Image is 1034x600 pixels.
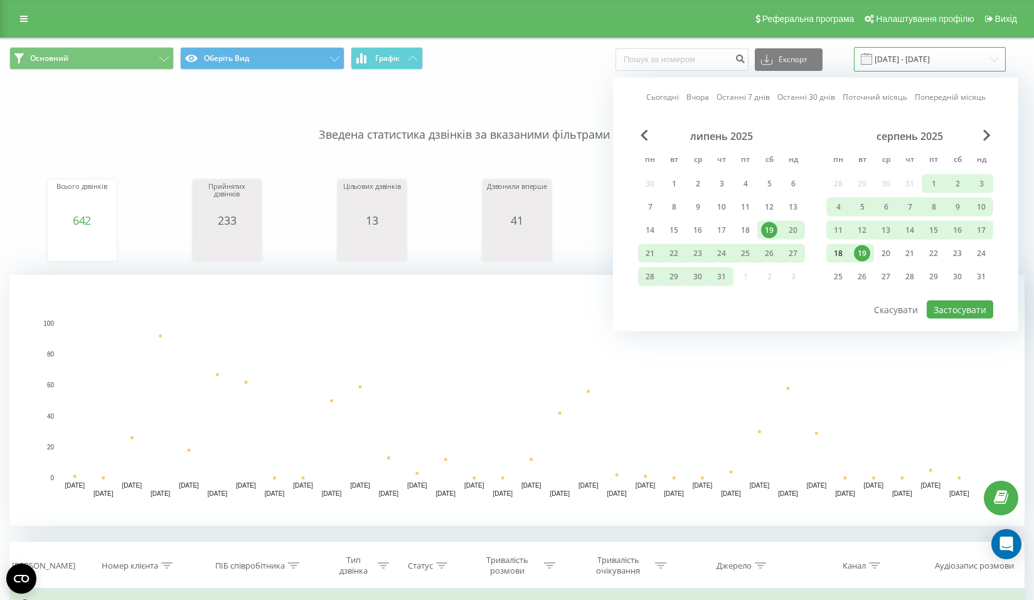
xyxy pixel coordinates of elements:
div: ср 23 лип 2025 р. [686,244,710,263]
div: нд 3 серп 2025 р. [969,174,993,193]
div: 19 [761,222,777,238]
div: A chart. [51,227,114,264]
abbr: п’ятниця [736,151,755,170]
text: [DATE] [949,490,969,497]
text: [DATE] [578,482,599,489]
text: 60 [47,382,55,389]
div: 642 [51,214,114,227]
div: 27 [785,245,801,262]
text: [DATE] [322,490,342,497]
text: [DATE] [493,490,513,497]
div: 3 [973,176,989,192]
div: сб 19 лип 2025 р. [757,221,781,240]
div: 2 [690,176,706,192]
a: Вчора [686,91,709,103]
div: вт 15 лип 2025 р. [662,221,686,240]
div: 9 [690,199,706,215]
div: чт 10 лип 2025 р. [710,198,733,217]
div: 25 [737,245,754,262]
button: Скасувати [867,301,925,319]
div: 9 [949,199,966,215]
div: нд 31 серп 2025 р. [969,267,993,286]
abbr: неділя [972,151,991,170]
div: 7 [902,199,918,215]
div: 6 [785,176,801,192]
text: [DATE] [93,490,114,497]
div: чт 24 лип 2025 р. [710,244,733,263]
svg: A chart. [9,275,1025,526]
text: 40 [47,413,55,420]
div: нд 20 лип 2025 р. [781,221,805,240]
div: пн 7 лип 2025 р. [638,198,662,217]
div: Тип дзвінка [333,555,375,576]
div: 11 [737,199,754,215]
div: 28 [642,269,658,285]
div: пт 8 серп 2025 р. [922,198,946,217]
span: Основний [30,53,68,63]
abbr: неділя [784,151,802,170]
div: серпень 2025 [826,130,993,142]
div: чт 28 серп 2025 р. [898,267,922,286]
div: пт 15 серп 2025 р. [922,221,946,240]
div: 21 [902,245,918,262]
div: 22 [925,245,942,262]
div: 16 [949,222,966,238]
div: 4 [830,199,846,215]
div: пн 28 лип 2025 р. [638,267,662,286]
div: пт 29 серп 2025 р. [922,267,946,286]
text: [DATE] [208,490,228,497]
div: 2 [949,176,966,192]
div: 6 [878,199,894,215]
text: [DATE] [721,490,741,497]
div: 13 [878,222,894,238]
div: ср 6 серп 2025 р. [874,198,898,217]
div: 10 [713,199,730,215]
text: [DATE] [864,482,884,489]
div: ср 2 лип 2025 р. [686,174,710,193]
div: Тривалість очікування [585,555,652,576]
span: Графік [375,54,400,63]
div: липень 2025 [638,130,805,142]
div: ср 20 серп 2025 р. [874,244,898,263]
div: сб 9 серп 2025 р. [946,198,969,217]
text: [DATE] [693,482,713,489]
button: Оберіть Вид [180,47,344,70]
a: Попередній місяць [915,91,986,103]
div: чт 3 лип 2025 р. [710,174,733,193]
div: 26 [761,245,777,262]
div: пт 25 лип 2025 р. [733,244,757,263]
div: ср 16 лип 2025 р. [686,221,710,240]
div: пн 18 серп 2025 р. [826,244,850,263]
div: 23 [949,245,966,262]
div: сб 26 лип 2025 р. [757,244,781,263]
div: Дзвонили вперше [486,183,548,214]
div: 24 [713,245,730,262]
abbr: вівторок [853,151,871,170]
div: 31 [713,269,730,285]
div: сб 2 серп 2025 р. [946,174,969,193]
div: вт 5 серп 2025 р. [850,198,874,217]
button: Експорт [755,48,823,71]
button: Застосувати [927,301,993,319]
div: чт 21 серп 2025 р. [898,244,922,263]
text: [DATE] [550,490,570,497]
div: ср 30 лип 2025 р. [686,267,710,286]
text: [DATE] [664,490,684,497]
div: сб 16 серп 2025 р. [946,221,969,240]
div: 19 [854,245,870,262]
div: ср 27 серп 2025 р. [874,267,898,286]
text: [DATE] [892,490,912,497]
div: 1 [925,176,942,192]
div: 30 [690,269,706,285]
div: пт 22 серп 2025 р. [922,244,946,263]
span: Next Month [983,130,991,141]
div: нд 17 серп 2025 р. [969,221,993,240]
svg: A chart. [341,227,403,264]
div: 29 [925,269,942,285]
div: Статус [408,560,433,571]
a: Останні 30 днів [777,91,835,103]
div: пт 11 лип 2025 р. [733,198,757,217]
abbr: субота [760,151,779,170]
